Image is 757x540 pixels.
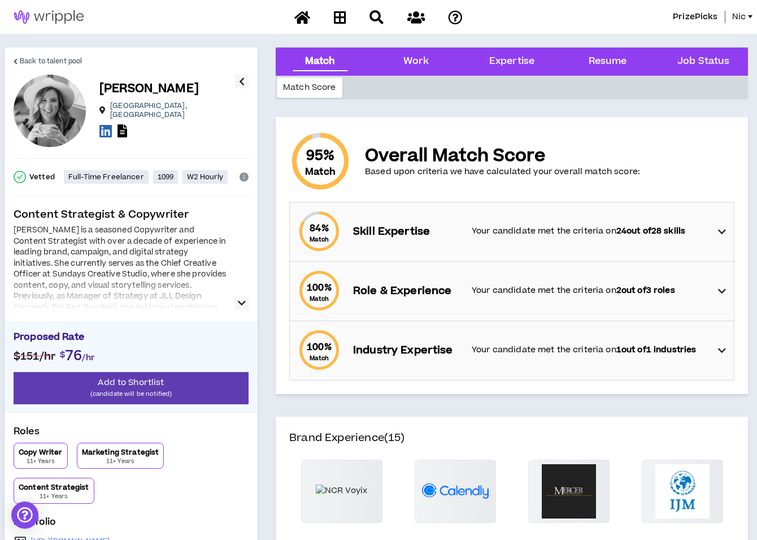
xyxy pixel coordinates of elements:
p: Industry Expertise [353,343,460,358]
p: Copy Writer [19,448,63,457]
span: PrizePicks [673,11,717,23]
span: Back to talent pool [20,56,82,67]
button: Add to Shortlist(candidate will be notified) [14,372,249,404]
strong: 1 out of 1 industries [616,344,697,356]
span: 76 [65,346,82,366]
small: Match [305,165,336,179]
span: Add to Shortlist [98,377,164,388]
div: Kate R. [14,75,86,147]
img: Mercer University [542,464,596,519]
span: 100 % [307,281,332,295]
p: Marketing Strategist [82,448,159,457]
p: Vetted [29,172,55,182]
span: 100 % [307,340,332,354]
div: [PERSON_NAME] is a seasoned Copywriter and Content Strategist with over a decade of experience in... [14,225,228,379]
img: Calendly [422,483,489,499]
span: $151 /hr [14,349,55,364]
span: Nic [732,11,746,23]
p: Your candidate met the criteria on [472,225,707,237]
div: 100%MatchRole & ExperienceYour candidate met the criteria on2out of3 roles [290,262,734,321]
span: check-circle [14,171,26,183]
img: NCR Voyix [316,485,367,497]
p: W2 Hourly [187,172,223,182]
p: Portfolio [14,515,249,533]
h4: Brand Experience (15) [289,430,734,460]
p: [PERSON_NAME] [99,81,199,97]
p: 11+ Years [106,457,134,466]
span: $ [60,349,65,361]
p: Roles [14,425,249,443]
p: Your candidate met the criteria on [472,344,707,356]
p: 11+ Years [40,492,68,501]
div: Resume [589,54,627,69]
img: International Justice Mission [655,464,710,519]
small: Match [310,295,329,303]
div: Match [305,54,336,69]
p: Skill Expertise [353,224,460,240]
p: Proposed Rate [14,330,249,347]
p: Role & Experience [353,283,460,299]
p: Content Strategist & Copywriter [14,207,249,223]
p: Overall Match Score [365,146,640,166]
p: 11+ Years [27,457,55,466]
div: 84%MatchSkill ExpertiseYour candidate met the criteria on24out of28 skills [290,202,734,261]
span: /hr [82,352,94,364]
div: Job Status [677,54,729,69]
strong: 2 out of 3 roles [616,284,675,296]
p: Full-Time Freelancer [68,172,144,182]
a: Back to talent pool [14,47,82,75]
div: Match Score [277,77,342,98]
small: Match [310,235,329,244]
small: Match [310,354,329,362]
p: Content Strategist [19,483,89,492]
div: Expertise [489,54,534,69]
div: Open Intercom Messenger [11,502,38,529]
span: info-circle [240,172,249,182]
p: Based upon criteria we have calculated your overall match score: [365,166,640,178]
span: 95 % [306,147,334,165]
div: 100%MatchIndustry ExpertiseYour candidate met the criteria on1out of1 industries [290,321,734,380]
p: Your candidate met the criteria on [472,284,707,297]
div: Work [403,54,429,69]
strong: 24 out of 28 skills [616,225,685,237]
span: 84 % [310,222,328,235]
p: (candidate will be notified) [14,388,249,399]
p: 1099 [158,172,174,182]
p: [GEOGRAPHIC_DATA] , [GEOGRAPHIC_DATA] [110,101,235,119]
